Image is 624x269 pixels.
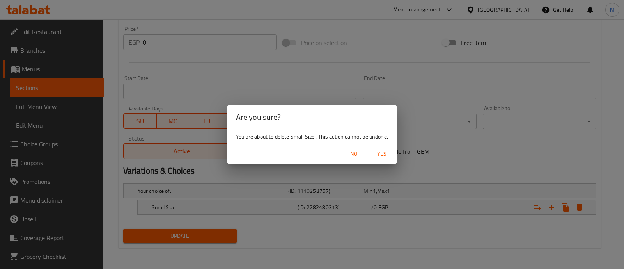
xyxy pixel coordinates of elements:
[341,147,366,161] button: No
[227,130,397,144] div: You are about to delete Small Size . This action cannot be undone.
[372,149,391,159] span: Yes
[369,147,394,161] button: Yes
[344,149,363,159] span: No
[236,111,388,123] h2: Are you sure?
